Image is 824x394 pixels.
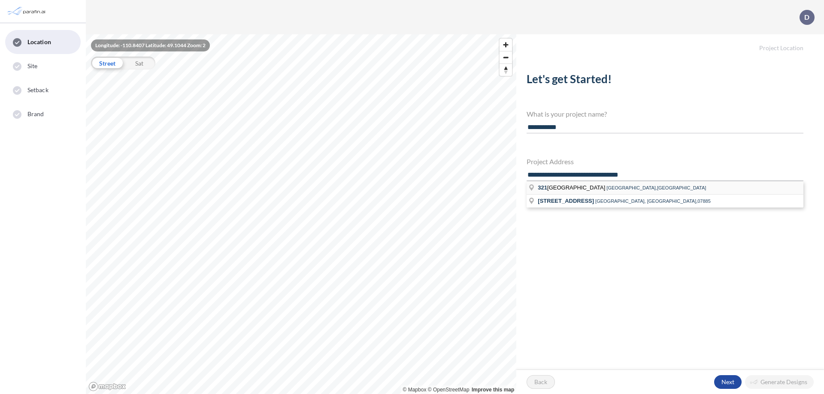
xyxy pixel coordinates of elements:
h4: Project Address [527,157,803,165]
span: [GEOGRAPHIC_DATA],[GEOGRAPHIC_DATA] [606,185,706,190]
span: [STREET_ADDRESS] [538,198,594,204]
div: Street [91,57,123,69]
p: Next [721,378,734,386]
span: [GEOGRAPHIC_DATA], [GEOGRAPHIC_DATA],07885 [595,199,711,204]
a: Improve this map [472,387,514,393]
p: D [804,13,809,21]
span: Site [27,62,37,70]
div: Longitude: -110.8407 Latitude: 49.1044 Zoom: 2 [91,39,210,51]
button: Next [714,375,742,389]
span: Setback [27,86,48,94]
h2: Let's get Started! [527,72,803,89]
h5: Project Location [516,34,824,52]
span: Location [27,38,51,46]
a: Mapbox [403,387,427,393]
button: Zoom out [500,51,512,63]
button: Reset bearing to north [500,63,512,76]
span: Brand [27,110,44,118]
h4: What is your project name? [527,110,803,118]
a: Mapbox homepage [88,382,126,391]
span: [GEOGRAPHIC_DATA] [538,184,606,191]
canvas: Map [86,34,516,394]
img: Parafin [6,3,48,19]
span: 321 [538,184,547,191]
div: Sat [123,57,155,69]
button: Zoom in [500,39,512,51]
a: OpenStreetMap [428,387,470,393]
